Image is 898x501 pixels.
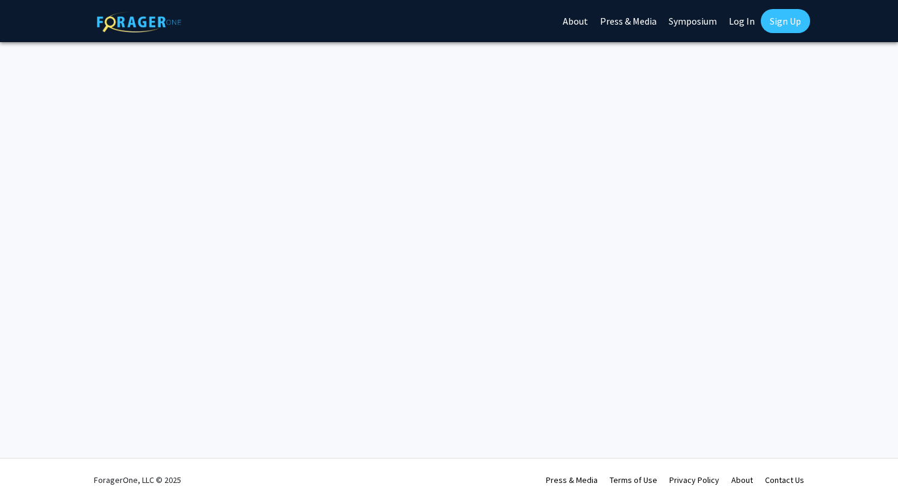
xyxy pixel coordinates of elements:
a: Terms of Use [610,475,657,485]
a: Contact Us [765,475,804,485]
a: Press & Media [546,475,598,485]
img: ForagerOne Logo [97,11,181,32]
a: Privacy Policy [669,475,719,485]
div: ForagerOne, LLC © 2025 [94,459,181,501]
a: About [731,475,753,485]
a: Sign Up [761,9,810,33]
